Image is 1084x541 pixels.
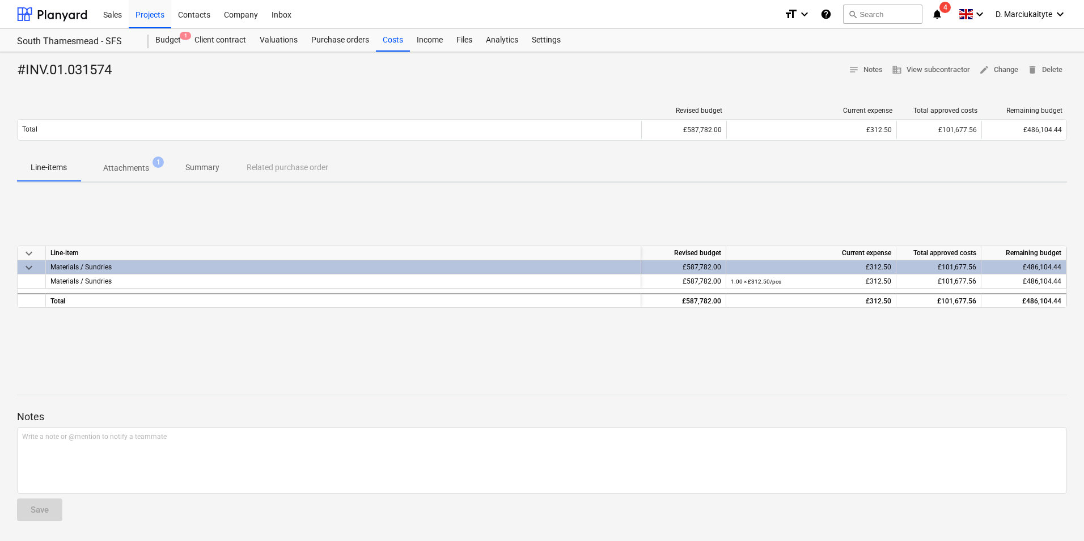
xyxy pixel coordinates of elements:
span: delete [1027,65,1038,75]
i: keyboard_arrow_down [973,7,986,21]
div: £101,677.56 [896,121,981,139]
div: Remaining budget [986,107,1062,115]
button: Change [975,61,1023,79]
span: 1 [153,157,164,168]
i: keyboard_arrow_down [1053,7,1067,21]
span: Change [979,64,1018,77]
span: Notes [849,64,883,77]
a: Budget1 [149,29,188,52]
span: View subcontractor [892,64,970,77]
p: Notes [17,410,1067,424]
div: Materials / Sundries [50,260,636,274]
button: Delete [1023,61,1067,79]
a: Income [410,29,450,52]
div: Total approved costs [901,107,977,115]
div: £587,782.00 [641,121,726,139]
div: Total approved costs [896,246,981,260]
button: Search [843,5,922,24]
div: £101,677.56 [896,293,981,307]
div: £312.50 [731,260,891,274]
span: keyboard_arrow_down [22,247,36,260]
div: £101,677.56 [896,260,981,274]
a: Valuations [253,29,304,52]
a: Client contract [188,29,253,52]
div: Revised budget [641,246,726,260]
i: Knowledge base [820,7,832,21]
span: keyboard_arrow_down [22,261,36,274]
div: £312.50 [731,126,892,134]
span: D. Marciukaityte [996,10,1052,19]
small: 1.00 × £312.50 / pcs [731,278,781,285]
span: £486,104.44 [1023,126,1062,134]
span: Delete [1027,64,1062,77]
span: notes [849,65,859,75]
a: Purchase orders [304,29,376,52]
div: £486,104.44 [981,293,1066,307]
a: Analytics [479,29,525,52]
div: Current expense [731,107,892,115]
div: £587,782.00 [641,274,726,289]
p: Line-items [31,162,67,174]
div: Current expense [726,246,896,260]
span: search [848,10,857,19]
div: Remaining budget [981,246,1066,260]
div: £486,104.44 [981,260,1066,274]
button: Notes [844,61,887,79]
i: keyboard_arrow_down [798,7,811,21]
i: notifications [931,7,943,21]
span: 4 [939,2,951,13]
div: Budget [149,29,188,52]
div: £312.50 [731,294,891,308]
div: South Thamesmead - SFS [17,36,135,48]
span: business [892,65,902,75]
div: Line-item [46,246,641,260]
span: 1 [180,32,191,40]
a: Costs [376,29,410,52]
span: Materials / Sundries [50,277,112,285]
div: Revised budget [646,107,722,115]
p: Total [22,125,37,134]
div: £312.50 [731,274,891,289]
i: format_size [784,7,798,21]
p: Attachments [103,162,149,174]
span: £486,104.44 [1023,277,1061,285]
button: View subcontractor [887,61,975,79]
div: £587,782.00 [641,260,726,274]
a: Files [450,29,479,52]
div: #INV.01.031574 [17,61,121,79]
a: Settings [525,29,568,52]
iframe: Chat Widget [1027,487,1084,541]
div: £587,782.00 [641,293,726,307]
span: £101,677.56 [938,277,976,285]
span: edit [979,65,989,75]
div: Total [46,293,641,307]
p: Summary [185,162,219,174]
